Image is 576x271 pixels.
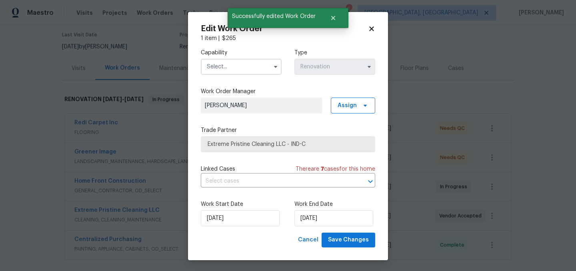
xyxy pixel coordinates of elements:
span: $ 265 [222,36,236,41]
button: Cancel [295,233,322,247]
label: Work End Date [294,200,375,208]
input: Select... [294,59,375,75]
button: Close [320,10,346,26]
span: There are case s for this home [296,165,375,173]
label: Work Order Manager [201,88,375,96]
label: Work Start Date [201,200,282,208]
input: Select... [201,59,282,75]
span: 7 [321,166,324,172]
label: Trade Partner [201,126,375,134]
button: Show options [271,62,280,72]
input: M/D/YYYY [294,210,373,226]
span: Save Changes [328,235,369,245]
span: Successfully edited Work Order [228,8,320,25]
button: Save Changes [322,233,375,247]
label: Type [294,49,375,57]
h2: Edit Work Order [201,25,368,33]
span: Extreme Pristine Cleaning LLC - IND-C [208,140,368,148]
span: [PERSON_NAME] [205,102,318,110]
input: Select cases [201,175,353,187]
input: M/D/YYYY [201,210,280,226]
span: Linked Cases [201,165,235,173]
span: Assign [338,102,357,110]
button: Show options [364,62,374,72]
label: Capability [201,49,282,57]
div: 1 item | [201,34,375,42]
button: Open [365,176,376,187]
span: Cancel [298,235,318,245]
